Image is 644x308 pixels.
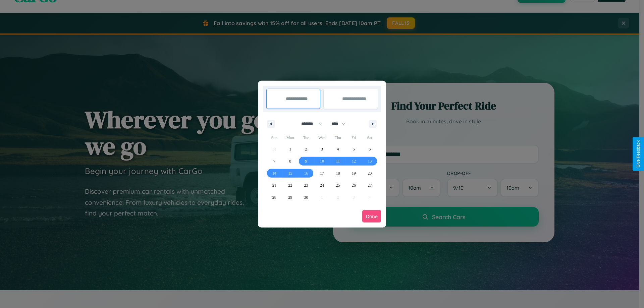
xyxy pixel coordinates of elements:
[289,143,291,155] span: 1
[352,155,356,167] span: 12
[336,155,340,167] span: 11
[314,155,330,167] button: 10
[362,143,378,155] button: 6
[282,191,298,203] button: 29
[282,179,298,191] button: 22
[346,167,362,179] button: 19
[337,143,339,155] span: 4
[346,132,362,143] span: Fri
[314,167,330,179] button: 17
[314,179,330,191] button: 24
[266,132,282,143] span: Sun
[298,143,314,155] button: 2
[272,191,276,203] span: 28
[298,167,314,179] button: 16
[368,167,372,179] span: 20
[282,132,298,143] span: Mon
[352,167,356,179] span: 19
[272,167,276,179] span: 14
[314,132,330,143] span: Wed
[368,179,372,191] span: 27
[362,132,378,143] span: Sat
[330,179,346,191] button: 25
[321,143,323,155] span: 3
[305,143,307,155] span: 2
[298,179,314,191] button: 23
[330,143,346,155] button: 4
[298,191,314,203] button: 30
[298,132,314,143] span: Tue
[362,210,381,223] button: Done
[362,179,378,191] button: 27
[330,155,346,167] button: 11
[330,167,346,179] button: 18
[288,167,292,179] span: 15
[320,179,324,191] span: 24
[346,155,362,167] button: 12
[272,179,276,191] span: 21
[304,167,308,179] span: 16
[353,143,355,155] span: 5
[289,155,291,167] span: 8
[273,155,275,167] span: 7
[266,167,282,179] button: 14
[288,191,292,203] span: 29
[369,143,371,155] span: 6
[304,191,308,203] span: 30
[304,179,308,191] span: 23
[298,155,314,167] button: 9
[266,191,282,203] button: 28
[346,143,362,155] button: 5
[362,155,378,167] button: 13
[266,155,282,167] button: 7
[346,179,362,191] button: 26
[330,132,346,143] span: Thu
[305,155,307,167] span: 9
[282,167,298,179] button: 15
[288,179,292,191] span: 22
[362,167,378,179] button: 20
[336,167,340,179] span: 18
[266,179,282,191] button: 21
[320,167,324,179] span: 17
[368,155,372,167] span: 13
[352,179,356,191] span: 26
[320,155,324,167] span: 10
[636,140,641,168] div: Give Feedback
[282,143,298,155] button: 1
[336,179,340,191] span: 25
[282,155,298,167] button: 8
[314,143,330,155] button: 3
